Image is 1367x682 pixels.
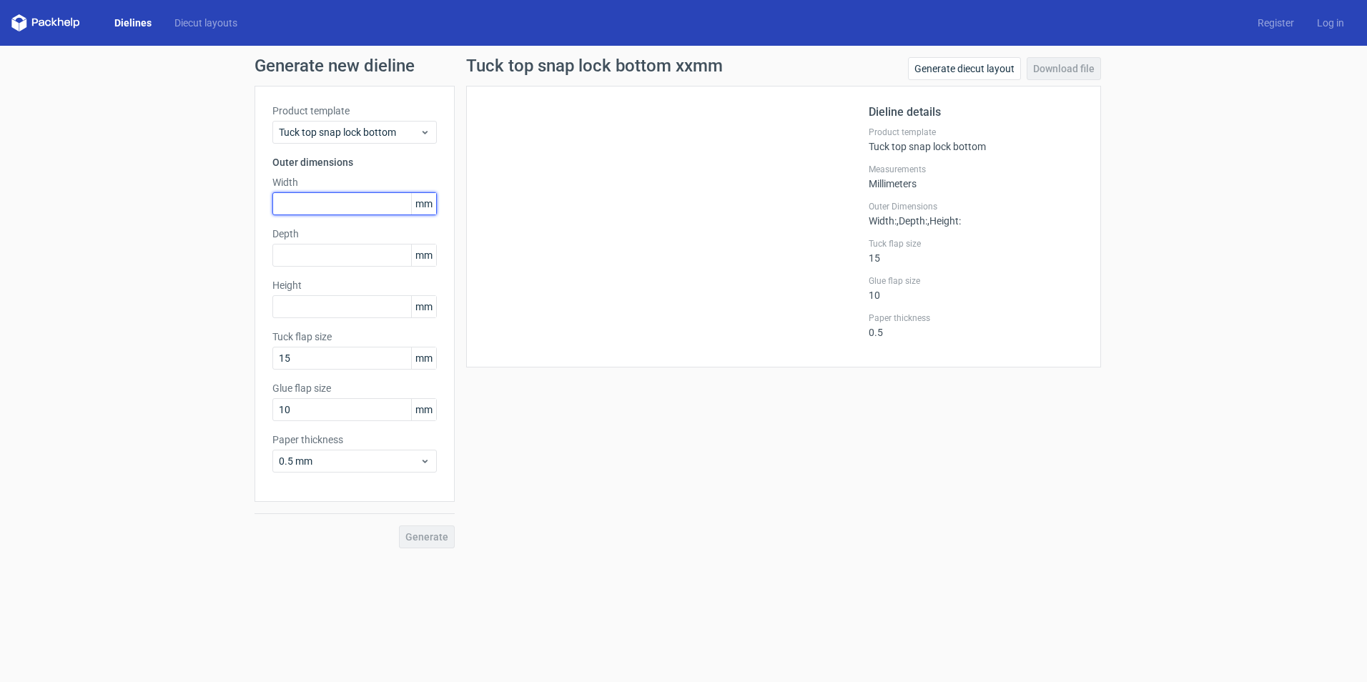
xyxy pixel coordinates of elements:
[927,215,961,227] span: , Height :
[411,193,436,214] span: mm
[897,215,927,227] span: , Depth :
[272,433,437,447] label: Paper thickness
[466,57,723,74] h1: Tuck top snap lock bottom xxmm
[869,238,1083,249] label: Tuck flap size
[103,16,163,30] a: Dielines
[869,275,1083,301] div: 10
[908,57,1021,80] a: Generate diecut layout
[869,312,1083,324] label: Paper thickness
[1306,16,1356,30] a: Log in
[411,347,436,369] span: mm
[411,399,436,420] span: mm
[869,164,1083,189] div: Millimeters
[163,16,249,30] a: Diecut layouts
[869,127,1083,138] label: Product template
[272,278,437,292] label: Height
[272,330,437,344] label: Tuck flap size
[869,275,1083,287] label: Glue flap size
[869,127,1083,152] div: Tuck top snap lock bottom
[869,104,1083,121] h2: Dieline details
[272,104,437,118] label: Product template
[411,296,436,317] span: mm
[1246,16,1306,30] a: Register
[272,155,437,169] h3: Outer dimensions
[279,125,420,139] span: Tuck top snap lock bottom
[869,312,1083,338] div: 0.5
[255,57,1112,74] h1: Generate new dieline
[411,244,436,266] span: mm
[869,215,897,227] span: Width :
[272,175,437,189] label: Width
[272,227,437,241] label: Depth
[869,164,1083,175] label: Measurements
[272,381,437,395] label: Glue flap size
[279,454,420,468] span: 0.5 mm
[869,238,1083,264] div: 15
[869,201,1083,212] label: Outer Dimensions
